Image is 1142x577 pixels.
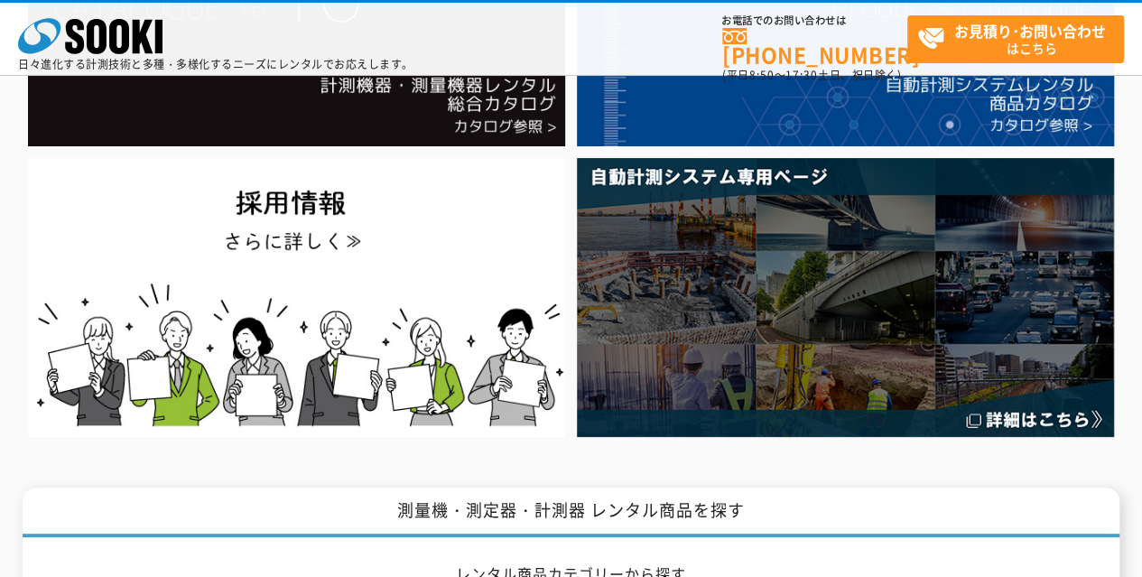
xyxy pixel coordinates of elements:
[722,67,901,83] span: (平日 ～ 土日、祝日除く)
[577,158,1114,437] img: 自動計測システム専用ページ
[954,20,1106,42] strong: お見積り･お問い合わせ
[722,28,907,65] a: [PHONE_NUMBER]
[18,59,413,70] p: 日々進化する計測技術と多種・多様化するニーズにレンタルでお応えします。
[722,15,907,26] span: お電話でのお問い合わせは
[907,15,1124,63] a: お見積り･お問い合わせはこちら
[785,67,818,83] span: 17:30
[23,488,1119,537] h1: 測量機・測定器・計測器 レンタル商品を探す
[917,16,1123,61] span: はこちら
[28,158,565,437] img: SOOKI recruit
[749,67,775,83] span: 8:50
